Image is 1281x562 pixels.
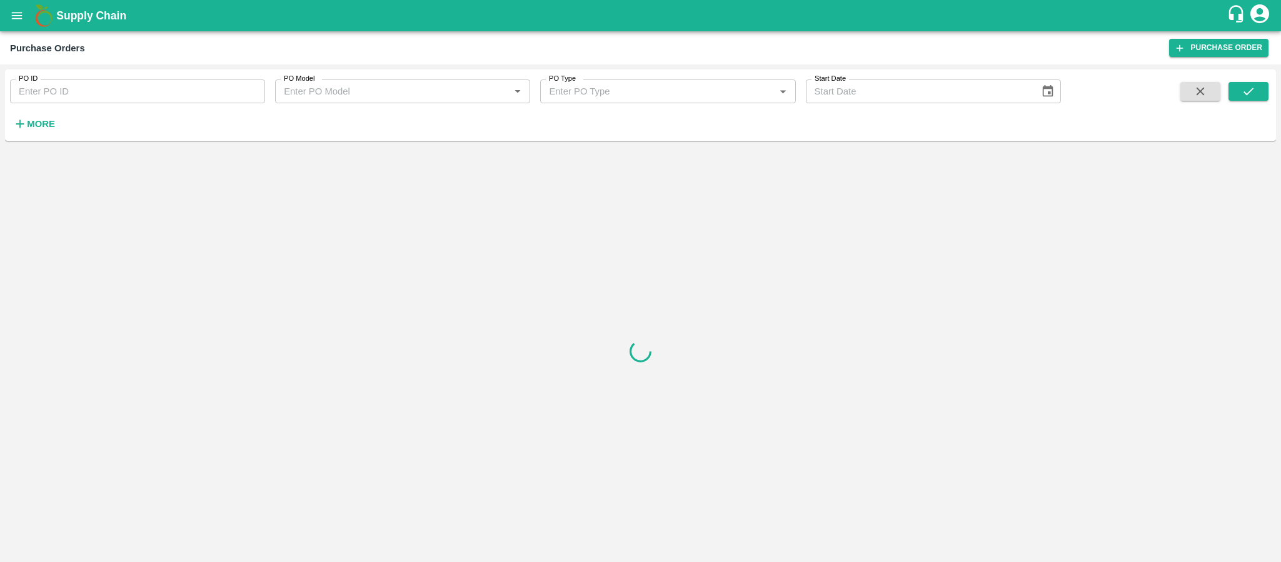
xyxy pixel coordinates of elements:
button: Open [775,83,791,100]
input: Enter PO ID [10,79,265,103]
strong: More [27,119,55,129]
b: Supply Chain [56,9,126,22]
div: customer-support [1227,4,1248,27]
label: PO Model [284,74,315,84]
input: Enter PO Model [279,83,506,100]
img: logo [31,3,56,28]
label: Start Date [815,74,846,84]
a: Purchase Order [1169,39,1268,57]
button: open drawer [3,1,31,30]
button: More [10,113,58,135]
div: Purchase Orders [10,40,85,56]
label: PO ID [19,74,38,84]
input: Start Date [806,79,1031,103]
input: Enter PO Type [544,83,771,100]
div: account of current user [1248,3,1271,29]
label: PO Type [549,74,576,84]
a: Supply Chain [56,7,1227,24]
button: Choose date [1036,79,1060,103]
button: Open [510,83,526,100]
